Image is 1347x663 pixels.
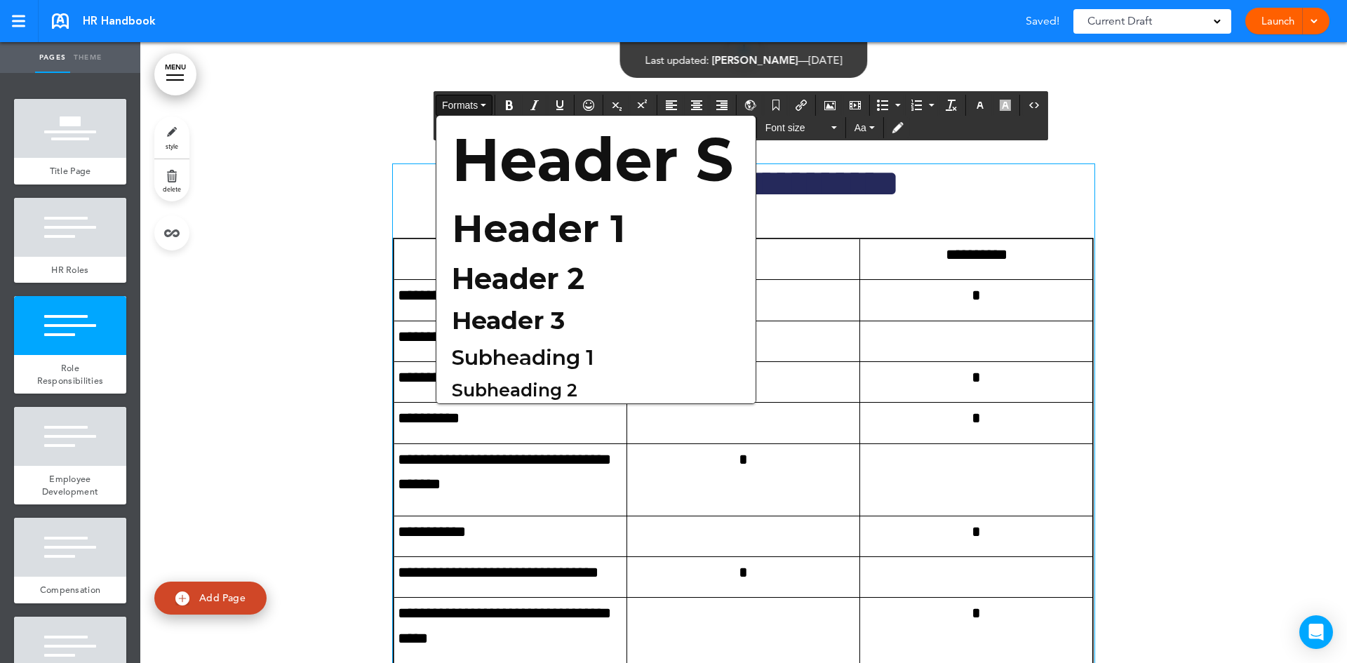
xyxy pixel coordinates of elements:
[14,257,126,283] a: HR Roles
[886,117,910,138] div: Toggle Tracking Changes
[83,13,156,29] span: HR Handbook
[645,55,843,65] div: —
[154,116,189,159] a: style
[42,473,98,497] span: Employee Development
[843,95,867,116] div: Insert/edit media
[685,95,709,116] div: Align center
[51,264,88,276] span: HR Roles
[37,362,104,387] span: Role Responsibilities
[154,159,189,201] a: delete
[710,95,734,116] div: Align right
[1087,11,1152,31] span: Current Draft
[906,95,938,116] div: Numbered list
[1026,15,1059,27] span: Saved!
[154,582,267,615] a: Add Page
[939,95,963,116] div: Clear formatting
[605,95,629,116] div: Subscript
[163,185,181,193] span: delete
[14,355,126,394] a: Role Responsibilities
[35,42,70,73] a: Pages
[450,305,566,335] span: Header 3
[175,591,189,605] img: add.svg
[855,122,866,133] span: Aa
[548,95,572,116] div: Underline
[659,95,683,116] div: Align left
[40,584,101,596] span: Compensation
[450,123,735,196] span: Header S
[1299,615,1333,649] div: Open Intercom Messenger
[1022,95,1046,116] div: Source code
[809,53,843,67] span: [DATE]
[645,53,709,67] span: Last updated:
[450,380,579,401] span: Subheading 2
[50,165,91,177] span: Title Page
[442,100,478,111] span: Formats
[166,142,178,150] span: style
[450,344,596,370] span: Subheading 1
[818,95,842,116] div: Airmason image
[764,95,788,116] div: Anchor
[14,466,126,504] a: Employee Development
[154,53,196,95] a: MENU
[70,42,105,73] a: Theme
[523,95,547,116] div: Italic
[14,577,126,603] a: Compensation
[1256,8,1300,34] a: Launch
[450,261,586,296] span: Header 2
[14,158,126,185] a: Title Page
[497,95,521,116] div: Bold
[765,121,829,135] span: Font size
[789,95,813,116] div: Insert/edit airmason link
[712,53,798,67] span: [PERSON_NAME]
[199,591,246,604] span: Add Page
[450,205,626,252] span: Header 1
[739,95,763,116] div: Insert/Edit global anchor link
[631,95,655,116] div: Superscript
[872,95,904,116] div: Bullet list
